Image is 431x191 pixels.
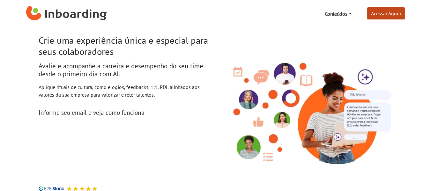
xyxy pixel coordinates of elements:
[220,51,393,167] img: Inboarding - Rutuais de Cultura com Inteligência Ariticial. Feedback, conversas 1:1, PDI.
[64,186,97,191] div: Avaliação 5 estrelas no B2B Stack
[39,83,211,99] p: Aplique rituais de cultura, como elogios, feedbacks, 1:1, PDI, alinhados aos valores da sua empre...
[67,186,72,191] img: Avaliação 5 estrelas no B2B Stack
[26,4,107,23] img: Inboarding Home
[73,186,78,191] img: Avaliação 5 estrelas no B2B Stack
[39,35,211,57] h1: Crie uma experiência única e especial para seus colaboradores
[26,3,107,25] a: Inboarding Home Page
[39,186,64,191] img: B2B Stack logo
[322,7,354,20] a: Conteúdos
[39,119,196,179] iframe: Form 0
[39,109,211,116] h3: Informe seu email e veja como funciona
[79,186,85,191] img: Avaliação 5 estrelas no B2B Stack
[39,62,211,78] h2: Avalie e acompanhe a carreira e desempenho do seu time desde o primeiro dia com AI.
[367,7,405,19] a: Acessar Agora
[86,186,91,191] img: Avaliação 5 estrelas no B2B Stack
[92,186,97,191] img: Avaliação 5 estrelas no B2B Stack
